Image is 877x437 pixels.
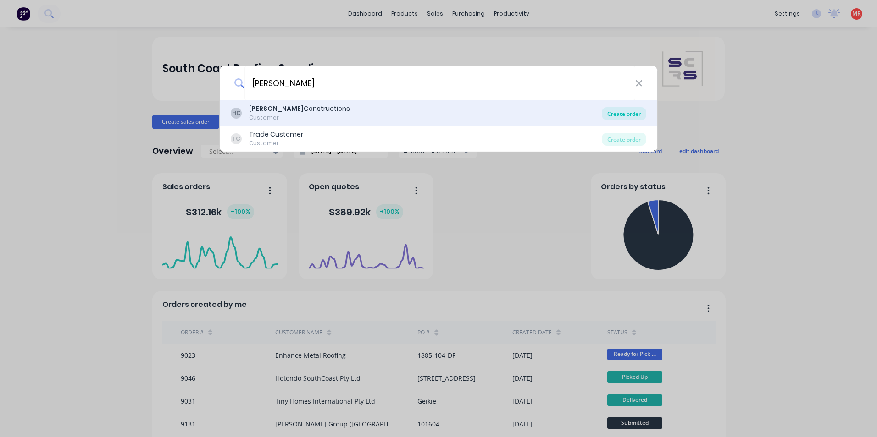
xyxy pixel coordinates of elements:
[249,104,350,114] div: Constructions
[249,139,303,147] div: Customer
[249,104,304,113] b: [PERSON_NAME]
[249,130,303,139] div: Trade Customer
[602,107,646,120] div: Create order
[249,114,350,122] div: Customer
[231,133,242,144] div: TC
[244,66,635,100] input: Enter a customer name to create a new order...
[231,108,242,119] div: HC
[602,133,646,146] div: Create order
